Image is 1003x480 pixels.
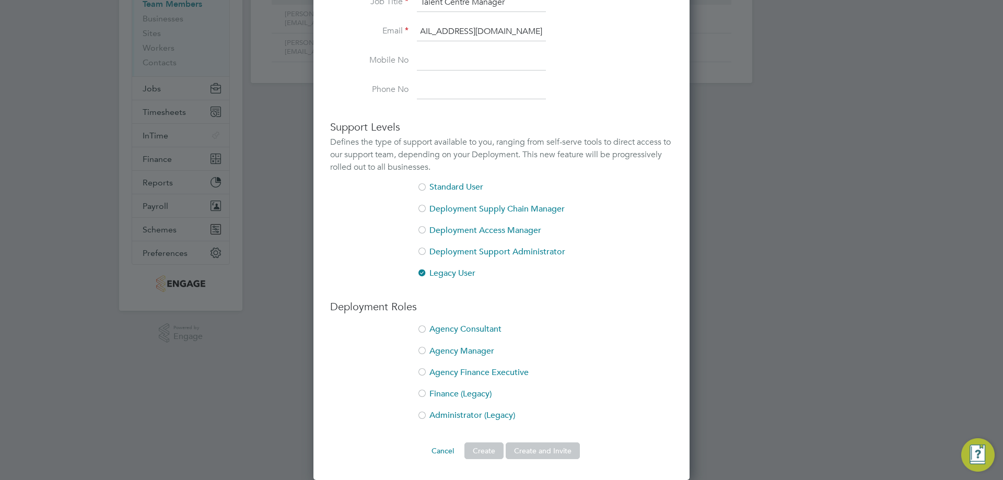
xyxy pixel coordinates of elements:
li: Standard User [330,182,673,203]
button: Create and Invite [506,442,580,459]
button: Engage Resource Center [961,438,995,472]
li: Deployment Access Manager [330,225,673,247]
li: Deployment Support Administrator [330,247,673,268]
li: Legacy User [330,268,673,279]
li: Agency Consultant [330,324,673,345]
li: Finance (Legacy) [330,389,673,410]
label: Mobile No [330,55,409,66]
h3: Support Levels [330,120,673,134]
label: Phone No [330,84,409,95]
li: Agency Finance Executive [330,367,673,389]
li: Deployment Supply Chain Manager [330,204,673,225]
h3: Deployment Roles [330,300,673,313]
li: Administrator (Legacy) [330,410,673,431]
div: Defines the type of support available to you, ranging from self-serve tools to direct access to o... [330,136,673,173]
button: Create [464,442,504,459]
button: Cancel [423,442,462,459]
label: Email [330,26,409,37]
li: Agency Manager [330,346,673,367]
